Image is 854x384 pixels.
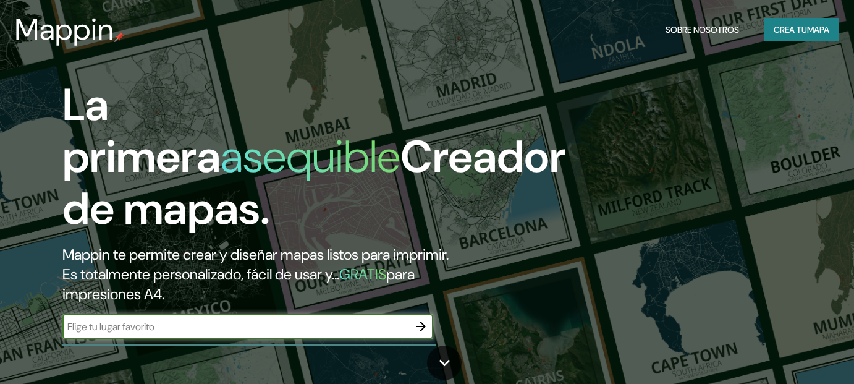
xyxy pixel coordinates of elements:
[744,336,840,370] iframe: Help widget launcher
[807,24,829,35] font: mapa
[62,128,565,237] font: Creador de mapas.
[62,265,339,284] font: Es totalmente personalizado, fácil de usar y...
[774,24,807,35] font: Crea tu
[62,320,408,334] input: Elige tu lugar favorito
[339,265,386,284] font: GRATIS
[62,245,449,264] font: Mappin te permite crear y diseñar mapas listos para imprimir.
[661,18,744,41] button: Sobre nosotros
[15,10,114,49] font: Mappin
[764,18,839,41] button: Crea tumapa
[666,24,739,35] font: Sobre nosotros
[62,265,415,304] font: para impresiones A4.
[114,32,124,42] img: pin de mapeo
[221,128,400,186] font: asequible
[62,76,221,186] font: La primera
